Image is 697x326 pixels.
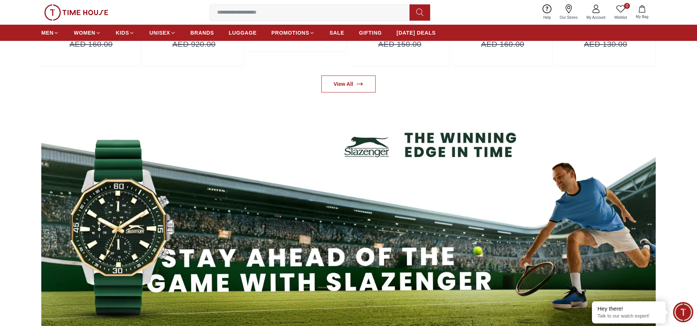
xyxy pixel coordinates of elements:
[557,15,581,20] span: Our Stores
[41,26,59,39] a: MEN
[229,29,257,36] span: LUGGAGE
[481,38,524,50] span: AED 160.00
[631,4,653,21] button: My Bag
[44,4,108,21] img: ...
[271,26,315,39] a: PROMOTIONS
[321,76,376,92] a: View All
[359,29,382,36] span: GIFTING
[330,29,344,36] span: SALE
[271,29,309,36] span: PROMOTIONS
[611,15,630,20] span: Wishlist
[555,3,582,22] a: Our Stores
[583,15,609,20] span: My Account
[378,38,421,50] span: AED 150.00
[74,29,95,36] span: WOMEN
[149,29,170,36] span: UNISEX
[610,3,631,22] a: 0Wishlist
[191,29,214,36] span: BRANDS
[172,38,216,50] span: AED 920.00
[229,26,257,39] a: LUGGAGE
[116,29,129,36] span: KIDS
[330,26,344,39] a: SALE
[116,26,135,39] a: KIDS
[597,313,660,319] p: Talk to our watch expert!
[397,29,436,36] span: [DATE] DEALS
[191,26,214,39] a: BRANDS
[624,3,630,9] span: 0
[397,26,436,39] a: [DATE] DEALS
[149,26,175,39] a: UNISEX
[359,26,382,39] a: GIFTING
[633,14,651,20] span: My Bag
[41,29,53,36] span: MEN
[74,26,101,39] a: WOMEN
[584,38,627,50] span: AED 130.00
[673,302,693,322] div: Chat Widget
[540,15,554,20] span: Help
[597,305,660,312] div: Hey there!
[69,38,112,50] span: AED 160.00
[539,3,555,22] a: Help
